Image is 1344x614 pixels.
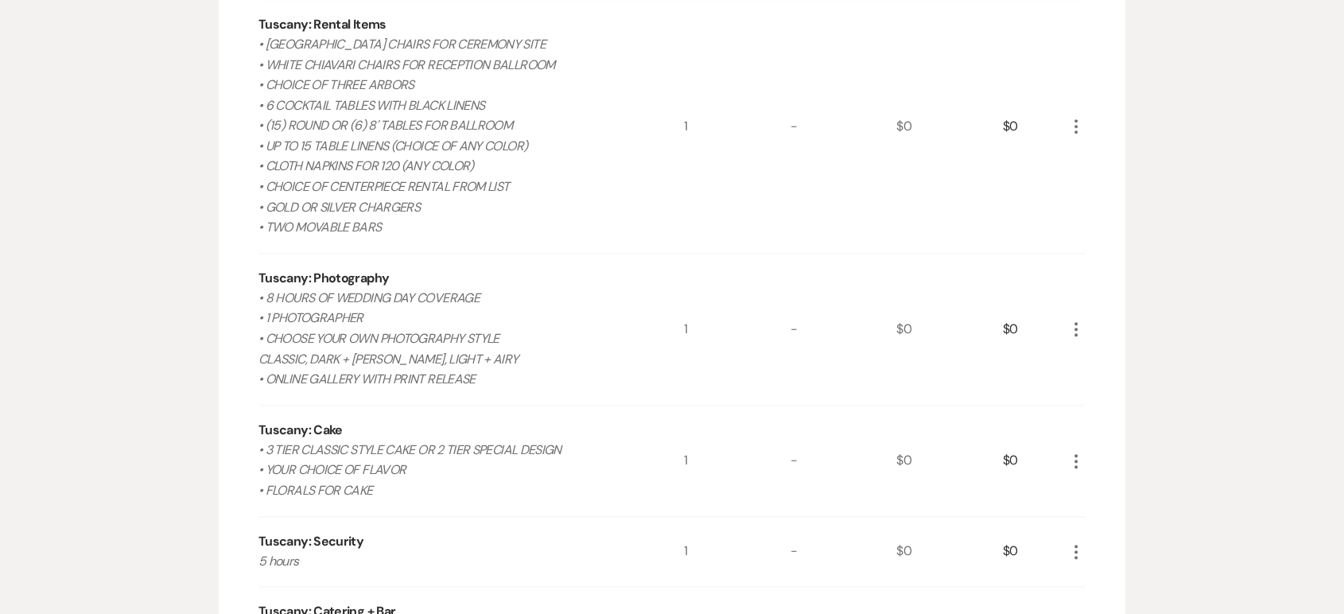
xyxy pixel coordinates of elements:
[258,34,641,238] p: • [GEOGRAPHIC_DATA] CHAIRS FOR CEREMONY SITE • WHITE CHIAVARI CHAIRS FOR RECEPTION BALLROOM • CHO...
[1003,254,1066,405] div: $0
[896,406,1003,516] div: $0
[684,254,790,405] div: 1
[896,254,1003,405] div: $0
[684,406,790,516] div: 1
[258,440,641,501] p: • 3 TIER CLASSIC STYLE CAKE OR 2 TIER SPECIAL DESIGN • YOUR CHOICE OF FLAVOR • FLORALS FOR CAKE
[790,254,896,405] div: -
[258,288,641,390] p: • 8 HOURS OF WEDDING DAY COVERAGE • 1 PHOTOGRAPHER • CHOOSE YOUR OWN PHOTOGRAPHY STYLE CLASSIC, D...
[896,517,1003,587] div: $0
[1003,517,1066,587] div: $0
[258,15,386,34] div: Tuscany: Rental Items
[258,421,343,440] div: Tuscany: Cake
[258,551,641,572] p: 5 hours
[258,269,389,288] div: Tuscany: Photography
[790,517,896,587] div: -
[1003,406,1066,516] div: $0
[684,517,790,587] div: 1
[790,406,896,516] div: -
[258,532,363,551] div: Tuscany: Security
